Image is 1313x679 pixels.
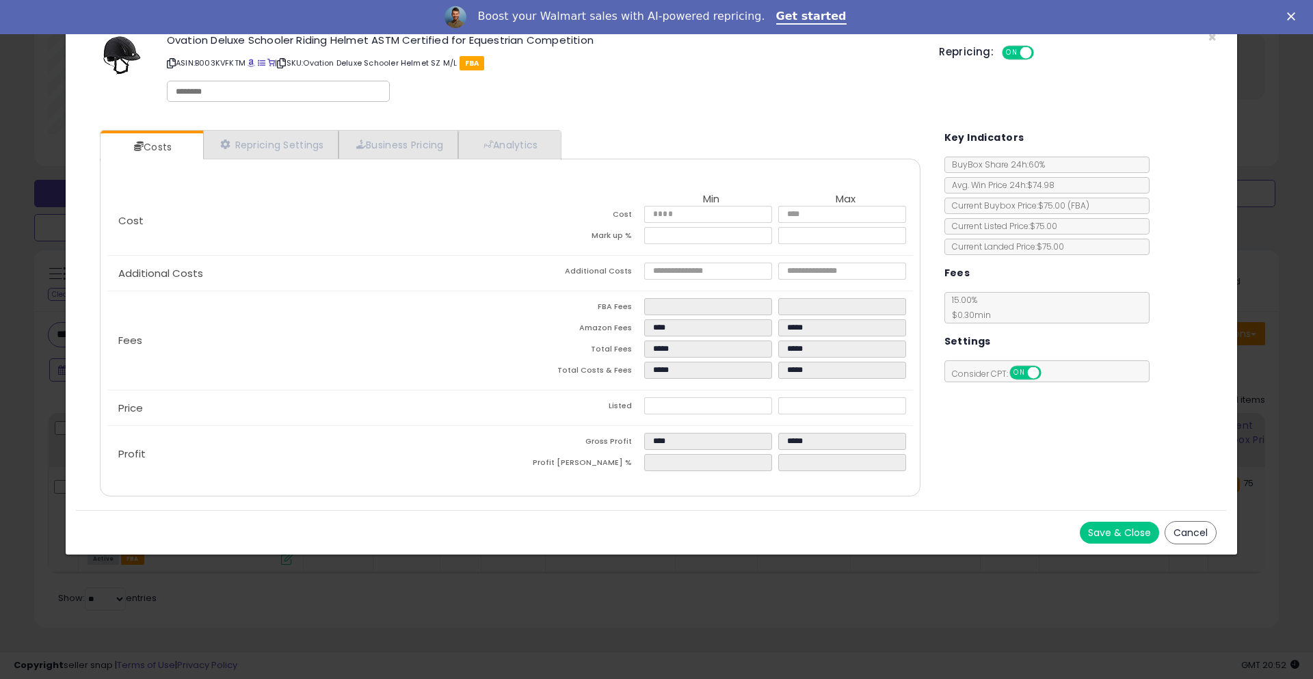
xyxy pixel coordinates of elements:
[944,129,1024,146] h5: Key Indicators
[510,454,644,475] td: Profit [PERSON_NAME] %
[778,194,912,206] th: Max
[203,131,339,159] a: Repricing Settings
[1003,47,1020,59] span: ON
[458,131,559,159] a: Analytics
[267,57,275,68] a: Your listing only
[510,319,644,341] td: Amazon Fees
[510,298,644,319] td: FBA Fees
[944,333,991,350] h5: Settings
[167,52,918,74] p: ASIN: B003KVFKTM | SKU: Ovation Deluxe Schooler Helmet SZ M/L
[945,179,1055,191] span: Avg. Win Price 24h: $74.98
[1208,27,1217,47] span: ×
[460,56,485,70] span: FBA
[101,35,142,76] img: 41NrCRseL2L._SL60_.jpg
[776,10,847,25] a: Get started
[107,268,510,279] p: Additional Costs
[248,57,255,68] a: BuyBox page
[510,227,644,248] td: Mark up %
[945,309,991,321] span: $0.30 min
[510,341,644,362] td: Total Fees
[510,397,644,418] td: Listed
[945,241,1064,252] span: Current Landed Price: $75.00
[167,35,918,45] h3: Ovation Deluxe Schooler Riding Helmet ASTM Certified for Equestrian Competition
[945,368,1059,380] span: Consider CPT:
[477,10,765,23] div: Boost your Walmart sales with AI-powered repricing.
[107,335,510,346] p: Fees
[944,265,970,282] h5: Fees
[1011,367,1028,379] span: ON
[339,131,458,159] a: Business Pricing
[945,200,1089,211] span: Current Buybox Price:
[1287,12,1301,21] div: Close
[939,46,994,57] h5: Repricing:
[101,133,202,161] a: Costs
[1067,200,1089,211] span: ( FBA )
[1165,521,1217,544] button: Cancel
[1039,367,1061,379] span: OFF
[510,362,644,383] td: Total Costs & Fees
[1038,200,1089,211] span: $75.00
[945,220,1057,232] span: Current Listed Price: $75.00
[1080,522,1159,544] button: Save & Close
[107,449,510,460] p: Profit
[510,263,644,284] td: Additional Costs
[107,215,510,226] p: Cost
[107,403,510,414] p: Price
[1032,47,1054,59] span: OFF
[445,6,466,28] img: Profile image for Adrian
[258,57,265,68] a: All offer listings
[945,294,991,321] span: 15.00 %
[945,159,1045,170] span: BuyBox Share 24h: 60%
[510,433,644,454] td: Gross Profit
[510,206,644,227] td: Cost
[644,194,778,206] th: Min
